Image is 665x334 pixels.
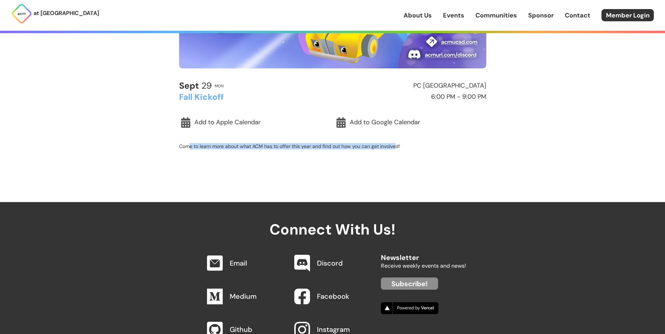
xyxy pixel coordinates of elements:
a: Communities [475,11,517,20]
h2: Mon [215,84,224,88]
h2: 29 [179,81,212,91]
p: Come to learn more about what ACM has to offer this year and find out how you can get involved! [179,143,486,149]
a: Sponsor [528,11,554,20]
p: Receive weekly events and news! [381,261,466,270]
a: Email [230,259,247,268]
a: Discord [317,259,343,268]
a: Github [230,325,252,334]
img: ACM Logo [11,3,32,24]
a: Add to Apple Calendar [179,114,331,131]
img: Medium [207,289,223,304]
a: Events [443,11,464,20]
h2: Fall Kickoff [179,92,330,102]
h2: 6:00 PM - 9:00 PM [336,94,486,101]
a: Add to Google Calendar [334,114,486,131]
a: Facebook [317,292,349,301]
img: Discord [294,255,310,272]
b: Sept [179,80,199,91]
a: Contact [565,11,590,20]
h2: Connect With Us! [199,202,466,238]
a: Member Login [601,9,654,21]
a: at [GEOGRAPHIC_DATA] [11,3,99,24]
p: at [GEOGRAPHIC_DATA] [34,9,99,18]
img: Email [207,255,223,271]
a: About Us [404,11,432,20]
a: Medium [230,292,257,301]
img: Vercel [381,302,438,314]
img: Facebook [294,289,310,304]
a: Subscribe! [381,277,438,290]
h2: Newsletter [381,247,466,261]
a: Instagram [317,325,350,334]
h2: PC [GEOGRAPHIC_DATA] [336,82,486,89]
